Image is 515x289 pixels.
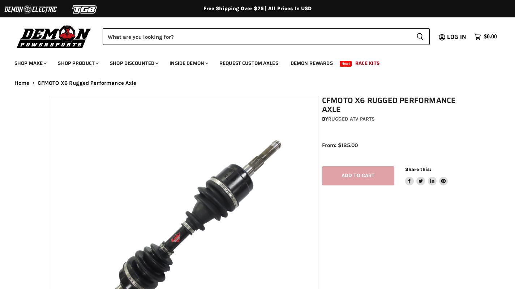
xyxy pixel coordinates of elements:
[350,56,385,71] a: Race Kits
[4,3,58,16] img: Demon Electric Logo 2
[322,96,468,114] h1: CFMOTO X6 Rugged Performance Axle
[104,56,163,71] a: Shop Discounted
[14,80,30,86] a: Home
[447,32,466,41] span: Log in
[58,3,112,16] img: TGB Logo 2
[38,80,137,86] span: CFMOTO X6 Rugged Performance Axle
[14,24,94,49] img: Demon Powersports
[103,28,430,45] form: Product
[285,56,338,71] a: Demon Rewards
[484,33,497,40] span: $0.00
[340,61,352,67] span: New!
[164,56,213,71] a: Inside Demon
[103,28,411,45] input: Search
[9,56,51,71] a: Shop Make
[328,116,375,122] a: Rugged ATV Parts
[411,28,430,45] button: Search
[471,32,501,42] a: $0.00
[322,142,358,148] span: From: $185.00
[214,56,284,71] a: Request Custom Axles
[405,167,431,172] span: Share this:
[405,166,448,185] aside: Share this:
[322,115,468,123] div: by
[9,53,495,71] ul: Main menu
[52,56,103,71] a: Shop Product
[444,34,471,40] a: Log in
